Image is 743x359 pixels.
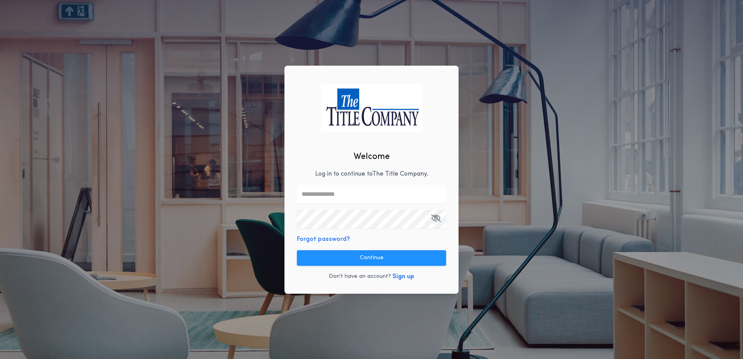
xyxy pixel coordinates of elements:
p: Log in to continue to The Title Company . [315,169,428,179]
button: Sign up [392,272,414,281]
h2: Welcome [354,150,390,163]
button: Continue [297,250,446,266]
p: Don't have an account? [329,273,391,281]
button: Forgot password? [297,235,350,244]
img: logo [321,84,422,132]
